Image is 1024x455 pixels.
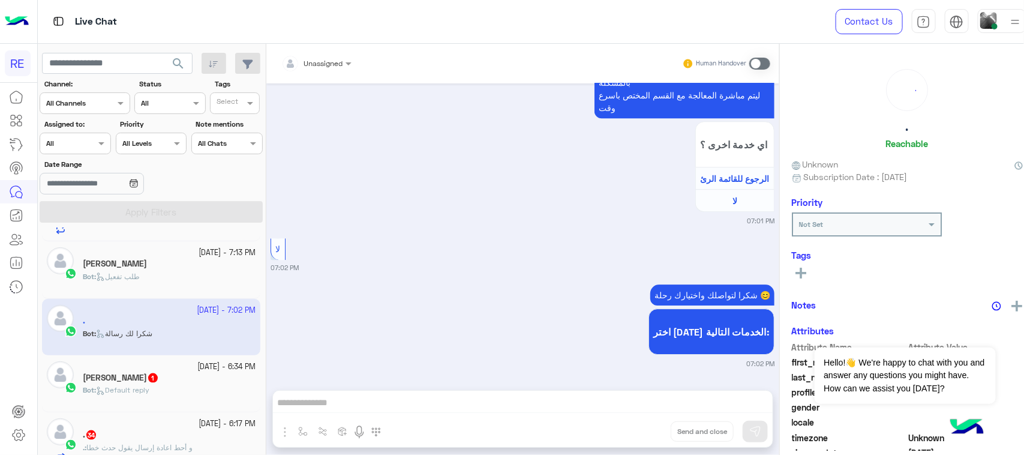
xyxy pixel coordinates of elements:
[671,421,734,442] button: Send and close
[792,250,1023,261] h6: Tags
[908,432,1023,444] span: Unknown
[83,385,94,394] span: Bot
[1008,14,1023,29] img: profile
[65,382,77,394] img: WhatsApp
[992,301,1001,311] img: notes
[746,359,774,369] small: 07:02 PM
[196,119,261,130] label: Note mentions
[197,361,256,373] small: [DATE] - 6:34 PM
[799,220,824,229] b: Not Set
[650,285,774,306] p: 27/9/2025, 7:02 PM
[946,407,988,449] img: hulul-logo.png
[886,138,929,149] h6: Reachable
[908,416,1023,429] span: null
[40,201,263,223] button: Apply Filters
[696,59,747,68] small: Human Handover
[271,263,299,273] small: 07:02 PM
[5,50,31,76] div: RE
[276,244,281,254] span: لا
[912,9,936,34] a: tab
[47,247,74,274] img: defaultAdmin.png
[44,119,110,130] label: Assigned to:
[732,196,737,206] span: لا
[83,272,94,281] span: Bot
[120,119,185,130] label: Priority
[86,443,193,452] span: و أحط اعادة إرسال يقول حدث خطا
[803,170,907,183] span: Subscription Date : [DATE]
[917,15,930,29] img: tab
[653,326,770,337] span: اختر [DATE] الخدمات التالية:
[1011,301,1022,312] img: add
[701,173,770,184] span: الرجوع للقائمة الرئ
[5,9,29,34] img: Logo
[44,79,128,89] label: Channel:
[86,430,96,440] span: 34
[700,139,770,150] span: اي خدمة اخرى ؟
[792,416,906,429] span: locale
[215,79,261,89] label: Tags
[792,300,816,310] h6: Notes
[148,373,158,383] span: 1
[51,14,66,29] img: tab
[96,272,140,281] span: طلب تفعيل
[65,439,77,451] img: WhatsApp
[164,53,193,79] button: search
[171,56,185,71] span: search
[980,12,997,29] img: userImage
[836,9,903,34] a: Contact Us
[83,443,86,452] b: :
[83,272,96,281] b: :
[792,158,839,170] span: Unknown
[908,401,1023,414] span: null
[83,430,97,440] h5: .
[792,401,906,414] span: gender
[83,259,147,269] h5: أبو سيدرا الأحمدي
[65,268,77,280] img: WhatsApp
[792,356,906,369] span: first_name
[83,443,85,452] span: .
[96,385,149,394] span: Default reply
[747,216,774,226] small: 07:01 PM
[792,371,906,384] span: last_name
[950,15,963,29] img: tab
[199,418,256,430] small: [DATE] - 6:17 PM
[792,341,906,354] span: Attribute Name
[44,159,185,170] label: Date Range
[47,361,74,388] img: defaultAdmin.png
[906,120,909,134] h5: .
[139,79,205,89] label: Status
[815,348,995,404] span: Hello!👋 We're happy to chat with you and answer any questions you might have. How can we assist y...
[199,247,256,259] small: [DATE] - 7:13 PM
[890,73,924,107] div: loading...
[75,14,117,30] p: Live Chat
[792,386,906,399] span: profile_pic
[47,418,74,445] img: defaultAdmin.png
[83,373,159,383] h5: ابو عبدالله
[792,432,906,444] span: timezone
[792,325,834,336] h6: Attributes
[304,59,343,68] span: Unassigned
[792,197,823,208] h6: Priority
[83,385,96,394] b: :
[215,96,238,110] div: Select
